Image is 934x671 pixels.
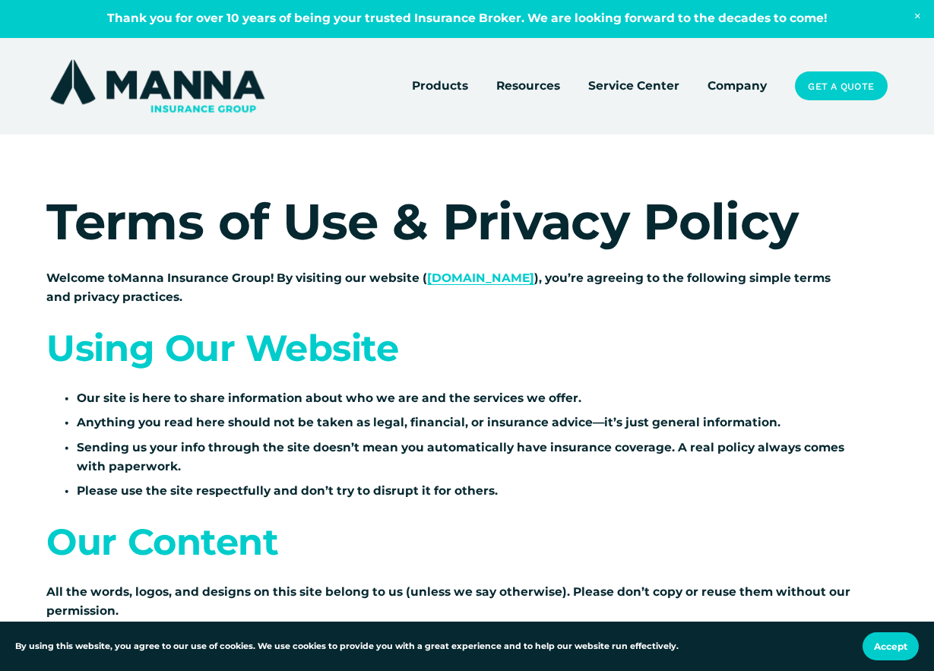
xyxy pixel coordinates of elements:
[427,271,534,285] a: [DOMAIN_NAME]
[708,75,767,97] a: Company
[412,75,468,97] a: folder dropdown
[496,75,560,97] a: folder dropdown
[46,56,268,116] img: Manna Insurance Group
[46,583,852,621] p: All the words, logos, and designs on this site belong to us (unless we say otherwise). Please don...
[496,77,560,96] span: Resources
[795,71,888,100] a: Get a Quote
[46,328,852,368] h2: Using Our Website
[77,413,852,432] p: Anything you read here should not be taken as legal, financial, or insurance advice—it’s just gen...
[77,482,852,501] p: Please use the site respectfully and don’t try to disrupt it for others.
[588,75,679,97] a: Service Center
[46,196,852,248] h1: Terms of Use & Privacy Policy
[46,269,852,307] p: Welcome to ! By visiting our website ( ), you’re agreeing to the following simple terms and priva...
[121,271,271,285] strong: Manna Insurance Group
[77,389,852,408] p: Our site is here to share information about who we are and the services we offer.
[863,632,919,660] button: Accept
[412,77,468,96] span: Products
[874,641,907,652] span: Accept
[77,438,852,476] p: Sending us your info through the site doesn’t mean you automatically have insurance coverage. A r...
[15,640,679,654] p: By using this website, you agree to our use of cookies. We use cookies to provide you with a grea...
[46,522,852,562] h2: Our Content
